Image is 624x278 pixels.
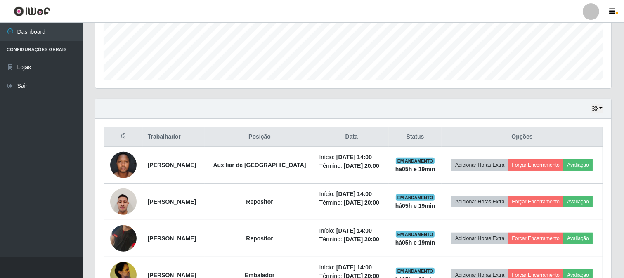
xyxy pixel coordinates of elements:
time: [DATE] 14:00 [336,191,372,197]
li: Início: [319,153,384,162]
strong: há 05 h e 19 min [395,166,435,172]
span: EM ANDAMENTO [396,268,435,274]
time: [DATE] 14:00 [336,227,372,234]
time: [DATE] 14:00 [336,154,372,160]
time: [DATE] 20:00 [344,199,379,206]
span: EM ANDAMENTO [396,158,435,164]
span: EM ANDAMENTO [396,231,435,238]
li: Término: [319,235,384,244]
th: Status [389,127,442,147]
strong: Auxiliar de [GEOGRAPHIC_DATA] [213,162,306,168]
button: Adicionar Horas Extra [451,196,508,207]
li: Término: [319,162,384,170]
li: Início: [319,263,384,272]
strong: há 05 h e 19 min [395,239,435,246]
img: 1749045235898.jpeg [110,184,137,219]
button: Forçar Encerramento [508,233,563,244]
strong: Repositor [246,198,273,205]
li: Término: [319,198,384,207]
th: Opções [442,127,603,147]
img: 1710558246367.jpeg [110,147,137,182]
button: Forçar Encerramento [508,196,563,207]
strong: Repositor [246,235,273,242]
button: Avaliação [563,159,593,171]
th: Trabalhador [143,127,205,147]
button: Avaliação [563,233,593,244]
button: Adicionar Horas Extra [451,233,508,244]
img: CoreUI Logo [14,6,50,16]
time: [DATE] 14:00 [336,264,372,271]
strong: [PERSON_NAME] [148,198,196,205]
button: Avaliação [563,196,593,207]
time: [DATE] 20:00 [344,236,379,243]
strong: [PERSON_NAME] [148,235,196,242]
th: Posição [205,127,314,147]
button: Forçar Encerramento [508,159,563,171]
button: Adicionar Horas Extra [451,159,508,171]
strong: há 05 h e 19 min [395,203,435,209]
strong: [PERSON_NAME] [148,162,196,168]
img: 1750371001902.jpeg [110,212,137,266]
time: [DATE] 20:00 [344,163,379,169]
th: Data [314,127,389,147]
li: Início: [319,226,384,235]
span: EM ANDAMENTO [396,194,435,201]
li: Início: [319,190,384,198]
